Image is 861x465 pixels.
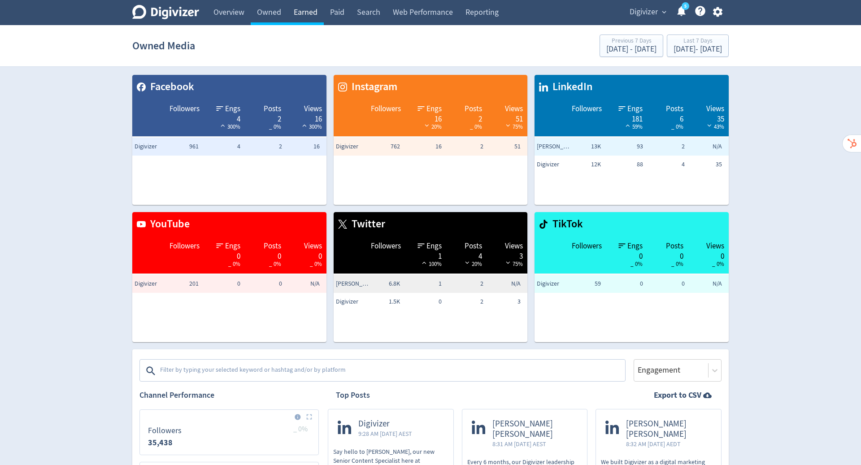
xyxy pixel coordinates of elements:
[603,156,645,174] td: 88
[426,104,442,114] span: Engs
[626,439,712,448] span: 8:32 AM [DATE] AEDT
[304,104,322,114] span: Views
[645,275,687,293] td: 0
[300,122,309,129] img: positive-performance-white.svg
[361,293,402,311] td: 1.5K
[402,293,444,311] td: 0
[139,390,319,401] h2: Channel Performance
[712,260,724,268] span: _ 0%
[687,275,729,293] td: N/A
[535,75,729,205] table: customized table
[243,275,284,293] td: 0
[228,260,240,268] span: _ 0%
[334,75,528,205] table: customized table
[652,251,683,258] div: 0
[209,114,240,121] div: 4
[336,279,372,288] span: Emma Lo Russo
[444,275,486,293] td: 2
[143,413,315,451] svg: Followers 35,438
[492,419,578,439] span: [PERSON_NAME] [PERSON_NAME]
[146,79,194,95] span: Facebook
[284,138,326,156] td: 16
[666,104,683,114] span: Posts
[334,212,528,342] table: customized table
[249,114,281,121] div: 2
[537,160,573,169] span: Digivizer
[706,104,724,114] span: Views
[290,251,322,258] div: 0
[572,241,602,252] span: Followers
[561,156,603,174] td: 12K
[486,293,527,311] td: 3
[336,390,370,401] h2: Top Posts
[290,114,322,121] div: 16
[674,45,722,53] div: [DATE] - [DATE]
[269,123,281,130] span: _ 0%
[159,138,201,156] td: 961
[361,138,402,156] td: 762
[146,217,190,232] span: YouTube
[491,251,523,258] div: 3
[548,217,583,232] span: TikTok
[465,241,482,252] span: Posts
[358,419,412,429] span: Digivizer
[611,114,643,121] div: 181
[671,260,683,268] span: _ 0%
[306,414,312,420] img: Placeholder
[420,260,442,268] span: 100%
[504,260,523,268] span: 75%
[548,79,592,95] span: LinkedIn
[561,138,603,156] td: 13K
[420,259,429,266] img: positive-performance-white.svg
[603,275,645,293] td: 0
[603,138,645,156] td: 93
[630,5,658,19] span: Digivizer
[451,251,483,258] div: 4
[243,138,284,156] td: 2
[623,122,632,129] img: positive-performance-white.svg
[537,279,573,288] span: Digivizer
[623,123,643,130] span: 59%
[627,104,643,114] span: Engs
[684,3,687,9] text: 5
[300,123,322,130] span: 300%
[135,142,170,151] span: Digivizer
[667,35,729,57] button: Last 7 Days[DATE]- [DATE]
[444,138,486,156] td: 2
[451,114,483,121] div: 2
[201,138,243,156] td: 4
[402,275,444,293] td: 1
[705,122,714,129] img: negative-performance-white.svg
[371,104,401,114] span: Followers
[132,75,326,205] table: customized table
[645,156,687,174] td: 4
[626,419,712,439] span: [PERSON_NAME] [PERSON_NAME]
[486,275,527,293] td: N/A
[627,241,643,252] span: Engs
[347,79,397,95] span: Instagram
[705,123,724,130] span: 43%
[463,260,482,268] span: 20%
[492,439,578,448] span: 8:31 AM [DATE] AEST
[682,2,689,10] a: 5
[626,5,669,19] button: Digivizer
[652,114,683,121] div: 6
[209,251,240,258] div: 0
[264,104,281,114] span: Posts
[631,260,643,268] span: _ 0%
[269,260,281,268] span: _ 0%
[535,212,729,342] table: customized table
[132,31,195,60] h1: Owned Media
[606,45,657,53] div: [DATE] - [DATE]
[444,293,486,311] td: 2
[336,297,372,306] span: Digivizer
[371,241,401,252] span: Followers
[674,38,722,45] div: Last 7 Days
[654,390,701,401] strong: Export to CSV
[293,425,308,434] span: _ 0%
[347,217,385,232] span: Twitter
[692,251,724,258] div: 0
[463,259,472,266] img: negative-performance-white.svg
[148,437,173,448] strong: 35,438
[284,275,326,293] td: N/A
